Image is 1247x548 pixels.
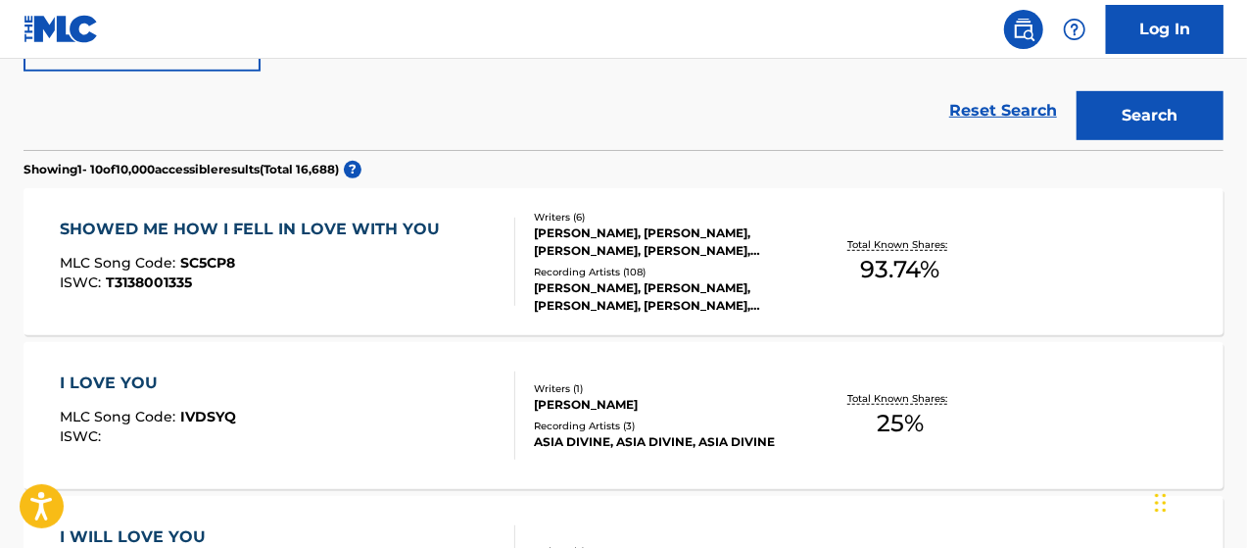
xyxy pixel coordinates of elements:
[60,427,106,445] span: ISWC :
[534,396,800,414] div: [PERSON_NAME]
[1012,18,1035,41] img: search
[848,237,953,252] p: Total Known Shares:
[24,342,1223,489] a: I LOVE YOUMLC Song Code:IVDSYQISWC:Writers (1)[PERSON_NAME]Recording Artists (3)ASIA DIVINE, ASIA...
[534,210,800,224] div: Writers ( 6 )
[534,265,800,279] div: Recording Artists ( 108 )
[344,161,361,178] span: ?
[60,254,180,272] span: MLC Song Code :
[60,408,180,425] span: MLC Song Code :
[1106,5,1223,54] a: Log In
[180,254,235,272] span: SC5CP8
[1077,91,1223,140] button: Search
[534,419,800,433] div: Recording Artists ( 3 )
[1004,10,1043,49] a: Public Search
[877,406,924,441] span: 25 %
[861,252,940,287] span: 93.74 %
[60,274,106,291] span: ISWC :
[534,279,800,315] div: [PERSON_NAME], [PERSON_NAME], [PERSON_NAME], [PERSON_NAME], [PERSON_NAME]
[534,381,800,396] div: Writers ( 1 )
[180,408,236,425] span: IVDSYQ
[939,89,1067,132] a: Reset Search
[534,224,800,260] div: [PERSON_NAME], [PERSON_NAME], [PERSON_NAME], [PERSON_NAME], [PERSON_NAME] [PERSON_NAME] [PERSON_N...
[848,391,953,406] p: Total Known Shares:
[1055,10,1094,49] div: Help
[1063,18,1086,41] img: help
[24,15,99,43] img: MLC Logo
[534,433,800,451] div: ASIA DIVINE, ASIA DIVINE, ASIA DIVINE
[1155,473,1167,532] div: Drag
[24,188,1223,335] a: SHOWED ME HOW I FELL IN LOVE WITH YOUMLC Song Code:SC5CP8ISWC:T3138001335Writers (6)[PERSON_NAME]...
[60,372,236,395] div: I LOVE YOU
[60,218,450,241] div: SHOWED ME HOW I FELL IN LOVE WITH YOU
[106,274,192,291] span: T3138001335
[24,161,339,178] p: Showing 1 - 10 of 10,000 accessible results (Total 16,688 )
[1149,454,1247,548] iframe: Chat Widget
